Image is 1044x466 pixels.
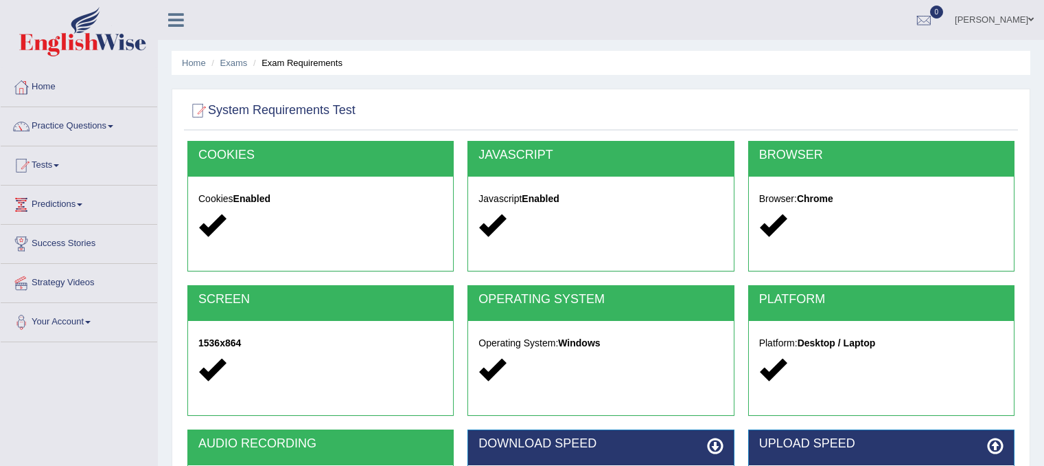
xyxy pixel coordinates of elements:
a: Exams [220,58,248,68]
h5: Platform: [759,338,1004,348]
strong: Enabled [522,193,559,204]
a: Your Account [1,303,157,337]
strong: Desktop / Laptop [798,337,876,348]
h5: Javascript [478,194,723,204]
a: Home [182,58,206,68]
h2: UPLOAD SPEED [759,437,1004,451]
a: Predictions [1,186,157,220]
a: Practice Questions [1,107,157,142]
h2: COOKIES [198,148,443,162]
a: Home [1,68,157,102]
h2: System Requirements Test [187,100,356,121]
h2: OPERATING SYSTEM [478,293,723,307]
h2: JAVASCRIPT [478,148,723,162]
strong: Windows [558,337,600,348]
a: Tests [1,146,157,181]
h2: AUDIO RECORDING [198,437,443,451]
h2: PLATFORM [759,293,1004,307]
h2: SCREEN [198,293,443,307]
a: Strategy Videos [1,264,157,298]
li: Exam Requirements [250,56,343,69]
h5: Cookies [198,194,443,204]
a: Success Stories [1,225,157,259]
h5: Browser: [759,194,1004,204]
h2: DOWNLOAD SPEED [478,437,723,451]
strong: Enabled [233,193,270,204]
strong: 1536x864 [198,337,241,348]
strong: Chrome [797,193,833,204]
h5: Operating System: [478,338,723,348]
span: 0 [930,5,944,19]
h2: BROWSER [759,148,1004,162]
